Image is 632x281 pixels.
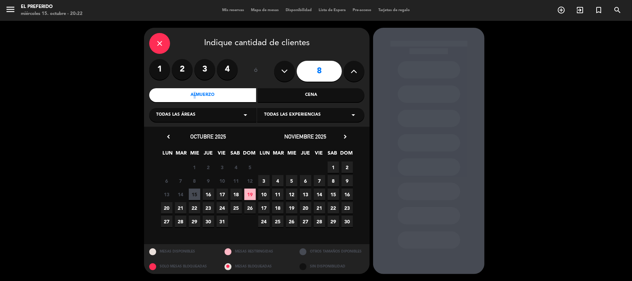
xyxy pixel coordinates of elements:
[300,175,311,187] span: 6
[328,202,339,214] span: 22
[176,149,187,160] span: MAR
[313,149,325,160] span: VIE
[194,59,215,80] label: 3
[342,202,353,214] span: 23
[328,189,339,200] span: 15
[189,202,200,214] span: 22
[244,162,256,173] span: 5
[342,133,349,140] i: chevron_right
[161,175,172,187] span: 6
[349,8,375,12] span: Pre-acceso
[230,189,242,200] span: 18
[217,216,228,227] span: 31
[155,39,164,48] i: close
[613,6,622,14] i: search
[219,244,295,259] div: MESAS RESTRINGIDAS
[149,59,170,80] label: 1
[189,189,200,200] span: 15
[285,133,327,140] span: noviembre 2025
[286,189,297,200] span: 12
[219,8,247,12] span: Mis reservas
[258,202,270,214] span: 17
[314,202,325,214] span: 21
[286,149,298,160] span: MIE
[244,175,256,187] span: 12
[161,189,172,200] span: 13
[241,111,250,119] i: arrow_drop_down
[328,216,339,227] span: 29
[300,189,311,200] span: 13
[149,33,364,54] div: Indique cantidad de clientes
[203,149,214,160] span: JUE
[203,202,214,214] span: 23
[162,149,174,160] span: LUN
[175,202,186,214] span: 21
[300,149,311,160] span: JUE
[189,149,201,160] span: MIE
[327,149,338,160] span: SAB
[259,149,271,160] span: LUN
[203,189,214,200] span: 16
[189,162,200,173] span: 1
[156,111,195,118] span: Todas las áreas
[314,175,325,187] span: 7
[294,244,370,259] div: OTROS TAMAÑOS DIPONIBLES
[272,202,284,214] span: 18
[245,59,267,83] div: ó
[342,216,353,227] span: 30
[557,6,565,14] i: add_circle_outline
[219,259,295,274] div: MESAS BLOQUEADAS
[175,189,186,200] span: 14
[300,216,311,227] span: 27
[258,216,270,227] span: 24
[203,175,214,187] span: 9
[165,133,172,140] i: chevron_left
[286,216,297,227] span: 26
[172,59,193,80] label: 2
[314,189,325,200] span: 14
[314,216,325,227] span: 28
[203,216,214,227] span: 30
[272,216,284,227] span: 25
[230,149,241,160] span: SAB
[342,189,353,200] span: 16
[189,175,200,187] span: 8
[149,88,256,102] div: Almuerzo
[216,149,228,160] span: VIE
[375,8,413,12] span: Tarjetas de regalo
[21,3,83,10] div: El Preferido
[161,216,172,227] span: 27
[286,202,297,214] span: 19
[243,149,255,160] span: DOM
[258,175,270,187] span: 3
[217,59,238,80] label: 4
[282,8,315,12] span: Disponibilidad
[5,4,16,17] button: menu
[217,189,228,200] span: 17
[189,216,200,227] span: 29
[175,175,186,187] span: 7
[315,8,349,12] span: Lista de Espera
[286,175,297,187] span: 5
[217,175,228,187] span: 10
[244,202,256,214] span: 26
[217,202,228,214] span: 24
[272,175,284,187] span: 4
[175,216,186,227] span: 28
[21,10,83,17] div: miércoles 15. octubre - 20:22
[272,189,284,200] span: 11
[258,189,270,200] span: 10
[294,259,370,274] div: SIN DISPONIBILIDAD
[230,175,242,187] span: 11
[576,6,584,14] i: exit_to_app
[161,202,172,214] span: 20
[300,202,311,214] span: 20
[328,162,339,173] span: 1
[340,149,352,160] span: DOM
[230,162,242,173] span: 4
[191,133,226,140] span: octubre 2025
[230,202,242,214] span: 25
[264,111,321,118] span: Todas las experiencias
[342,175,353,187] span: 9
[5,4,16,15] i: menu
